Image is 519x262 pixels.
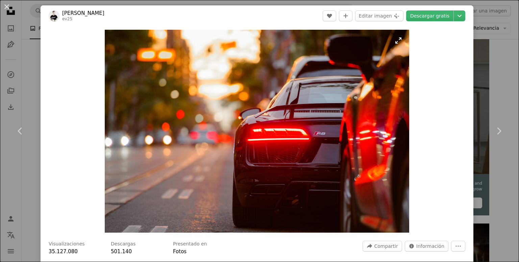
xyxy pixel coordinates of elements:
[478,99,519,163] a: Siguiente
[454,10,465,21] button: Elegir el tamaño de descarga
[49,241,85,247] h3: Visualizaciones
[339,10,352,21] button: Añade a la colección
[105,30,409,233] button: Ampliar en esta imagen
[105,30,409,233] img: Audi R8 negro aparcado al lado de la carretera
[451,241,465,252] button: Más acciones
[374,241,398,251] span: Compartir
[49,248,78,255] span: 35.127.080
[363,241,402,252] button: Compartir esta imagen
[173,241,207,247] h3: Presentado en
[406,10,453,21] a: Descargar gratis
[173,248,187,255] a: Fotos
[323,10,336,21] button: Me gusta
[416,241,444,251] span: Información
[355,10,403,21] button: Editar imagen
[49,10,59,21] img: Ve al perfil de Evgeny Tchebotarev
[62,17,72,21] a: ev25
[405,241,448,252] button: Estadísticas sobre esta imagen
[62,10,104,17] a: [PERSON_NAME]
[111,241,135,247] h3: Descargas
[111,248,132,255] span: 501.140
